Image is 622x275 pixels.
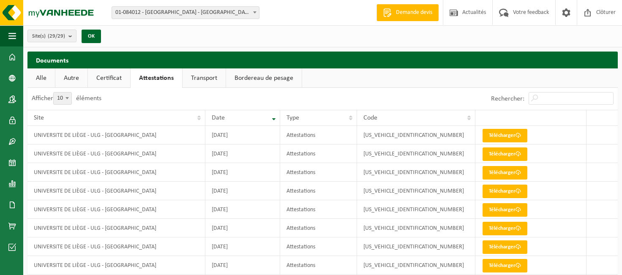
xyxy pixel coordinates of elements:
span: 10 [54,93,71,104]
span: Site(s) [32,30,65,43]
a: Télécharger [483,203,527,217]
td: [DATE] [205,219,280,237]
td: [DATE] [205,200,280,219]
td: UNIVERSITE DE LIÈGE - ULG - [GEOGRAPHIC_DATA] [27,163,205,182]
td: [DATE] [205,237,280,256]
td: Attestations [280,219,357,237]
a: Télécharger [483,147,527,161]
td: [US_VEHICLE_IDENTIFICATION_NUMBER] [357,163,475,182]
a: Télécharger [483,166,527,180]
td: UNIVERSITE DE LIÈGE - ULG - [GEOGRAPHIC_DATA] [27,182,205,200]
a: Demande devis [376,4,439,21]
td: Attestations [280,237,357,256]
td: [DATE] [205,256,280,275]
a: Autre [55,68,87,88]
a: Attestations [131,68,182,88]
a: Télécharger [483,185,527,198]
span: Type [286,114,299,121]
span: Demande devis [394,8,434,17]
span: Code [363,114,377,121]
td: Attestations [280,256,357,275]
span: Date [212,114,225,121]
count: (29/29) [48,33,65,39]
a: Alle [27,68,55,88]
td: [DATE] [205,144,280,163]
span: Site [34,114,44,121]
label: Rechercher: [491,95,524,102]
a: Télécharger [483,240,527,254]
td: UNIVERSITE DE LIÈGE - ULG - [GEOGRAPHIC_DATA] [27,237,205,256]
td: [US_VEHICLE_IDENTIFICATION_NUMBER] [357,144,475,163]
a: Bordereau de pesage [226,68,302,88]
td: [DATE] [205,182,280,200]
span: 01-084012 - UNIVERSITE DE LIÈGE - ULG - LIÈGE [112,7,259,19]
td: UNIVERSITE DE LIÈGE - ULG - [GEOGRAPHIC_DATA] [27,256,205,275]
label: Afficher éléments [32,95,101,102]
button: Site(s)(29/29) [27,30,76,42]
td: UNIVERSITE DE LIÈGE - ULG - [GEOGRAPHIC_DATA] [27,126,205,144]
span: 10 [53,92,72,105]
td: [US_VEHICLE_IDENTIFICATION_NUMBER] [357,237,475,256]
td: Attestations [280,144,357,163]
a: Télécharger [483,129,527,142]
a: Télécharger [483,259,527,272]
td: [DATE] [205,163,280,182]
td: Attestations [280,163,357,182]
td: [US_VEHICLE_IDENTIFICATION_NUMBER] [357,219,475,237]
td: Attestations [280,182,357,200]
td: UNIVERSITE DE LIÈGE - ULG - [GEOGRAPHIC_DATA] [27,144,205,163]
td: UNIVERSITE DE LIÈGE - ULG - [GEOGRAPHIC_DATA] [27,200,205,219]
td: [DATE] [205,126,280,144]
td: [US_VEHICLE_IDENTIFICATION_NUMBER] [357,200,475,219]
td: [US_VEHICLE_IDENTIFICATION_NUMBER] [357,256,475,275]
td: UNIVERSITE DE LIÈGE - ULG - [GEOGRAPHIC_DATA] [27,219,205,237]
td: [US_VEHICLE_IDENTIFICATION_NUMBER] [357,126,475,144]
h2: Documents [27,52,618,68]
a: Transport [183,68,226,88]
td: Attestations [280,126,357,144]
a: Certificat [88,68,130,88]
button: OK [82,30,101,43]
td: [US_VEHICLE_IDENTIFICATION_NUMBER] [357,182,475,200]
a: Télécharger [483,222,527,235]
td: Attestations [280,200,357,219]
span: 01-084012 - UNIVERSITE DE LIÈGE - ULG - LIÈGE [112,6,259,19]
